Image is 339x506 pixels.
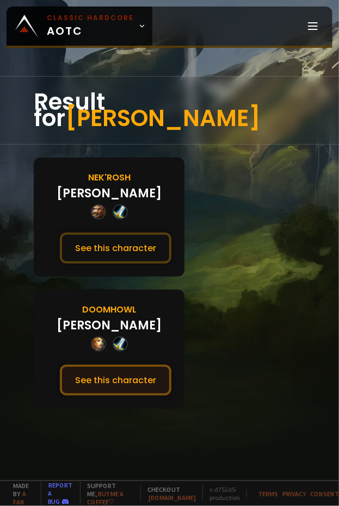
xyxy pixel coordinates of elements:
[57,316,162,334] div: [PERSON_NAME]
[258,490,278,498] a: Terms
[282,490,306,498] a: Privacy
[149,493,196,502] a: [DOMAIN_NAME]
[7,482,34,506] span: Made by
[47,13,134,39] span: AOTC
[140,485,196,502] span: Checkout
[60,233,171,264] button: See this character
[310,490,339,498] a: Consent
[57,184,162,202] div: [PERSON_NAME]
[87,490,124,506] a: Buy me a coffee
[80,482,134,506] span: Support me,
[60,365,171,396] button: See this character
[13,490,26,506] a: a fan
[47,13,134,23] small: Classic Hardcore
[65,102,261,134] span: [PERSON_NAME]
[88,171,131,184] div: Nek'Rosh
[34,77,305,144] div: Result for
[48,481,73,505] a: Report a bug
[202,485,240,502] span: v. d752d5 - production
[7,7,152,46] a: Classic HardcoreAOTC
[82,303,137,316] div: Doomhowl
